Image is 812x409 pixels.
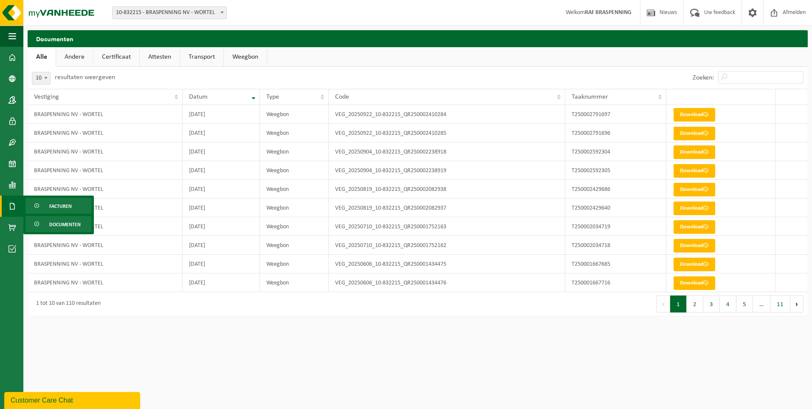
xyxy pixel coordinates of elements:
[565,142,666,161] td: T250002592304
[572,94,608,100] span: Taaknummer
[693,74,714,81] label: Zoeken:
[183,105,260,124] td: [DATE]
[266,94,279,100] span: Type
[113,7,226,19] span: 10-832215 - BRASPENNING NV - WORTEL
[674,202,715,215] a: Download
[565,180,666,199] td: T250002429686
[28,47,56,67] a: Alle
[112,6,227,19] span: 10-832215 - BRASPENNING NV - WORTEL
[49,198,72,214] span: Facturen
[736,295,753,312] button: 5
[28,161,183,180] td: BRASPENNING NV - WORTEL
[34,94,59,100] span: Vestiging
[28,255,183,273] td: BRASPENNING NV - WORTEL
[28,142,183,161] td: BRASPENNING NV - WORTEL
[55,74,115,81] label: resultaten weergeven
[335,94,349,100] span: Code
[674,108,715,122] a: Download
[25,198,92,214] a: Facturen
[183,199,260,217] td: [DATE]
[565,161,666,180] td: T250002592305
[565,124,666,142] td: T250002791696
[183,255,260,273] td: [DATE]
[28,180,183,199] td: BRASPENNING NV - WORTEL
[753,295,770,312] span: …
[329,273,565,292] td: VEG_20250606_10-832215_QR250001434476
[770,295,790,312] button: 11
[670,295,687,312] button: 1
[329,161,565,180] td: VEG_20250904_10-832215_QR250002238919
[674,239,715,253] a: Download
[657,295,670,312] button: Previous
[674,145,715,159] a: Download
[189,94,208,100] span: Datum
[183,124,260,142] td: [DATE]
[260,217,328,236] td: Weegbon
[674,258,715,271] a: Download
[183,180,260,199] td: [DATE]
[720,295,736,312] button: 4
[28,105,183,124] td: BRASPENNING NV - WORTEL
[49,216,81,233] span: Documenten
[260,236,328,255] td: Weegbon
[183,161,260,180] td: [DATE]
[674,183,715,196] a: Download
[56,47,93,67] a: Andere
[224,47,267,67] a: Weegbon
[790,295,804,312] button: Next
[260,142,328,161] td: Weegbon
[260,161,328,180] td: Weegbon
[565,236,666,255] td: T250002034718
[28,217,183,236] td: BRASPENNING NV - WORTEL
[565,273,666,292] td: T250001667716
[260,124,328,142] td: Weegbon
[4,390,142,409] iframe: chat widget
[183,236,260,255] td: [DATE]
[183,273,260,292] td: [DATE]
[329,255,565,273] td: VEG_20250606_10-832215_QR250001434475
[565,105,666,124] td: T250002791697
[329,105,565,124] td: VEG_20250922_10-832215_QR250002410284
[260,105,328,124] td: Weegbon
[674,127,715,140] a: Download
[329,217,565,236] td: VEG_20250710_10-832215_QR250001752163
[674,276,715,290] a: Download
[32,296,101,312] div: 1 tot 10 van 110 resultaten
[329,142,565,161] td: VEG_20250904_10-832215_QR250002238918
[28,30,808,47] h2: Documenten
[28,273,183,292] td: BRASPENNING NV - WORTEL
[260,255,328,273] td: Weegbon
[703,295,720,312] button: 3
[329,180,565,199] td: VEG_20250819_10-832215_QR250002082938
[674,164,715,178] a: Download
[565,217,666,236] td: T250002034719
[585,9,632,16] strong: RAF BRASPENNING
[93,47,139,67] a: Certificaat
[329,236,565,255] td: VEG_20250710_10-832215_QR250001752162
[140,47,180,67] a: Attesten
[183,142,260,161] td: [DATE]
[28,236,183,255] td: BRASPENNING NV - WORTEL
[687,295,703,312] button: 2
[28,124,183,142] td: BRASPENNING NV - WORTEL
[260,180,328,199] td: Weegbon
[329,124,565,142] td: VEG_20250922_10-832215_QR250002410285
[183,217,260,236] td: [DATE]
[674,220,715,234] a: Download
[260,199,328,217] td: Weegbon
[565,199,666,217] td: T250002429640
[329,199,565,217] td: VEG_20250819_10-832215_QR250002082937
[32,72,51,85] span: 10
[260,273,328,292] td: Weegbon
[565,255,666,273] td: T250001667685
[28,199,183,217] td: BRASPENNING NV - WORTEL
[180,47,223,67] a: Transport
[25,216,92,232] a: Documenten
[32,72,50,84] span: 10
